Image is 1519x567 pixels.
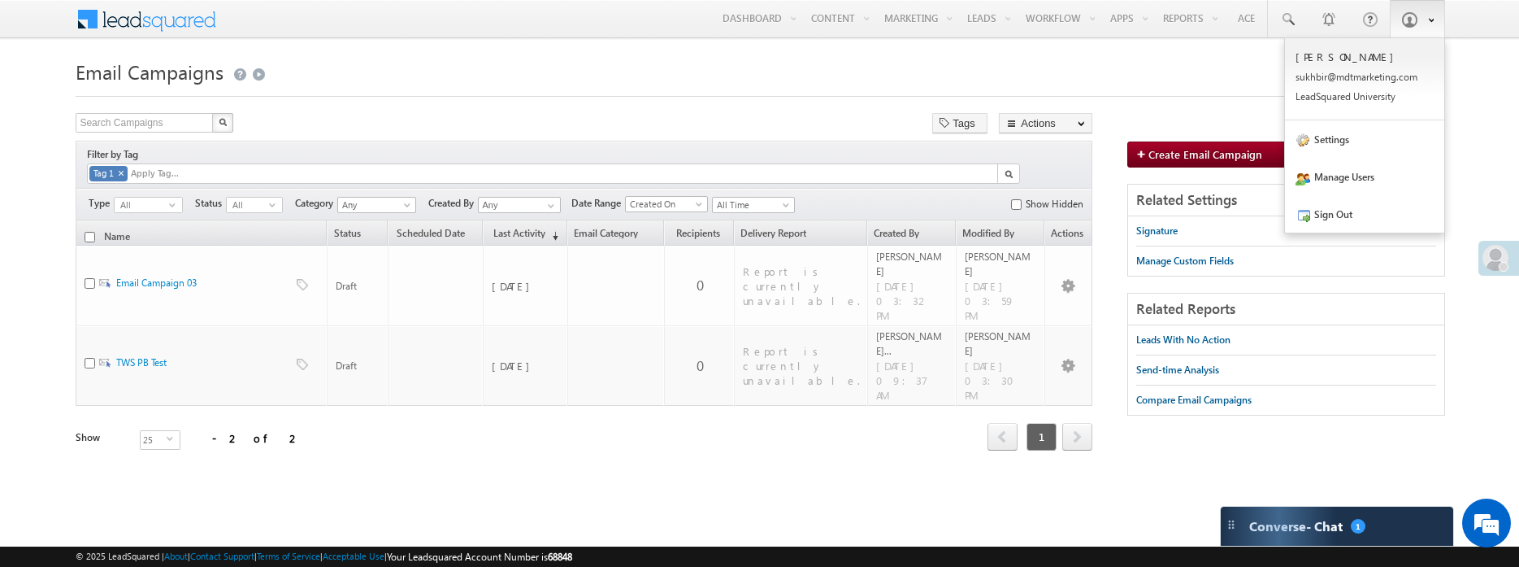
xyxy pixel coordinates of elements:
[93,168,114,178] span: Tag 1
[173,429,301,447] div: 1 - 2 of 2
[1128,185,1443,216] div: Related Settings
[167,435,180,443] span: select
[965,279,1038,323] span: [DATE] 03:59 PM
[428,196,478,211] span: Created By
[219,118,227,126] img: Search
[338,198,412,212] span: Any
[295,196,337,211] span: Category
[574,229,655,238] span: Email Category
[626,197,703,212] span: Created On
[141,431,167,449] span: 25
[697,356,704,375] a: 0
[257,551,320,561] a: Terms of Service
[932,113,987,133] button: Tags
[1225,518,1238,531] img: carter-drag
[1026,197,1083,212] label: Show Hidden
[28,85,68,107] img: d_60004797649_company_0_60004797649
[965,250,1038,279] div: [PERSON_NAME]
[874,229,947,238] span: Created by (date)
[190,551,254,561] a: Contact Support
[484,229,566,245] a: Last Activity(sorted descending)
[336,279,380,294] span: Draft
[1285,120,1444,158] a: Settings
[1351,519,1365,534] span: 1
[21,150,297,430] textarea: Type your message and hit 'Enter'
[323,551,384,561] a: Acceptable Use
[489,229,545,238] span: Last Activity
[164,551,188,561] a: About
[876,329,949,359] div: [PERSON_NAME]...
[297,279,308,290] img: tag-outline.png
[1285,38,1444,120] a: [PERSON_NAME] sukhbir@mdtmarketing.com LeadSquared University
[1136,216,1178,246] a: Signature
[195,196,226,211] span: Status
[478,197,561,213] input: Type to Search
[665,229,733,245] a: Recipients
[328,229,386,245] a: Status
[962,229,1035,238] span: Modified by (date)
[1127,142,1443,168] a: Create Email Campaign
[267,8,306,47] div: Minimize live chat window
[740,229,822,238] span: Delivery Report
[697,276,704,294] a: 0
[1062,423,1092,451] span: next
[85,85,273,107] div: Chat with us now
[227,198,269,212] span: All
[98,230,137,242] a: Name
[297,359,308,370] img: tag-outline.png
[76,549,572,565] span: © 2025 LeadSquared | | | | |
[1136,224,1178,238] div: Signature
[387,551,572,563] span: Your Leadsquared Account Number is
[1005,170,1013,178] img: Search
[1285,158,1444,195] a: Manage Users
[548,551,572,563] span: 68848
[492,359,560,373] span: [DATE]
[336,359,380,373] span: Draft
[76,430,127,445] div: Show
[169,201,182,208] span: select
[539,198,559,214] a: Show All Items
[1136,149,1148,159] img: add_icon.png
[1136,393,1252,408] div: Compare Email Campaigns
[492,279,560,294] span: [DATE]
[999,113,1092,133] button: Actions
[545,229,558,242] span: (sorted descending)
[712,197,795,213] a: All Time
[115,198,169,212] span: All
[743,344,860,388] div: Report is currently unavailable.
[713,198,790,212] span: All Time
[221,443,295,465] em: Start Chat
[1136,254,1234,268] div: Manage Custom Fields
[1136,386,1252,415] a: Compare Email Campaigns
[87,146,144,164] div: Filter by Tag
[1136,325,1230,355] a: Leads With No Action
[876,279,949,323] span: [DATE] 03:32 PM
[337,197,416,213] a: Any
[1295,71,1434,83] p: sukhb ir@md tmark eting .com
[1128,294,1443,325] div: Related Reports
[76,59,224,85] span: Email Campaigns
[116,356,167,369] a: TWS PB Test
[876,359,949,403] span: [DATE] 09:37 AM
[965,329,1038,359] div: [PERSON_NAME]
[743,264,860,308] div: Report is currently unavailable.
[129,167,226,181] input: Apply Tag...
[89,196,114,211] span: Type
[957,229,1044,245] a: Modified By
[1285,195,1444,233] a: Sign Out
[987,423,1018,451] span: prev
[571,196,625,211] span: Date Range
[965,359,1038,403] span: [DATE] 03:30 PM
[987,425,1018,451] a: prev
[116,277,197,289] a: Email Campaign 03
[1295,90,1434,102] p: LeadS quare d Unive rsity
[625,196,708,212] a: Created On
[394,229,468,238] span: Scheduled Date
[1136,333,1230,347] div: Leads With No Action
[1136,363,1219,377] div: Send-time Analysis
[269,201,282,208] span: select
[876,250,949,279] div: [PERSON_NAME]
[85,232,95,242] input: Check all records
[1045,229,1092,245] span: Actions
[1136,355,1219,385] a: Send-time Analysis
